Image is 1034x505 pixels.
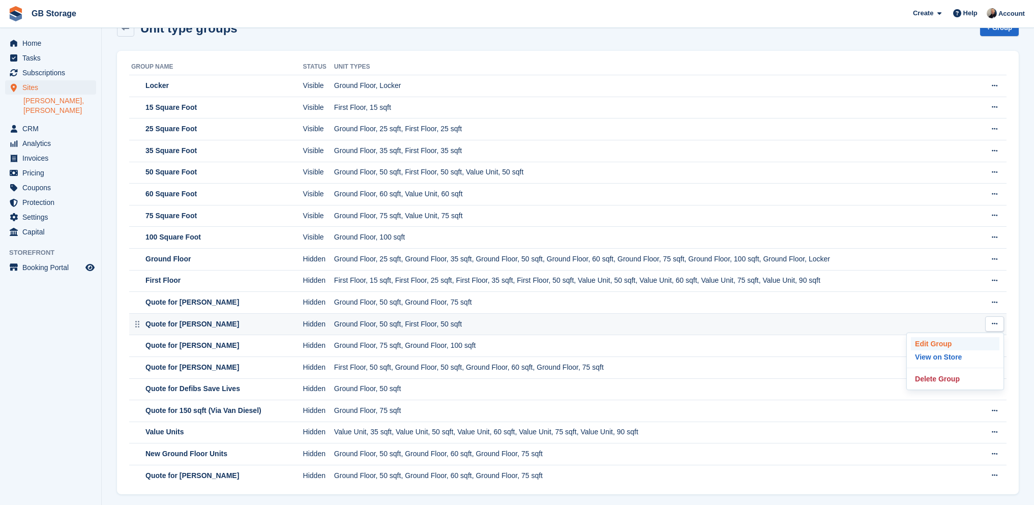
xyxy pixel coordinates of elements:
a: View on Store [911,350,999,364]
div: 100 Square Foot [143,232,201,243]
span: Account [998,9,1025,19]
h2: Unit type groups [140,21,238,35]
td: Ground Floor, 50 sqft, Ground Floor, 75 sqft [334,292,979,314]
div: Quote for [PERSON_NAME] [143,340,239,351]
th: Unit Types [334,59,979,75]
td: Ground Floor, 75 sqft, Ground Floor, 100 sqft [334,335,979,357]
a: menu [5,260,96,275]
div: Quote for [PERSON_NAME] [143,319,239,330]
span: Invoices [22,151,83,165]
div: Visible [301,232,334,243]
td: First Floor, 15 sqft [334,97,979,118]
div: Hidden [301,427,334,437]
div: 50 Square Foot [143,167,197,177]
a: menu [5,195,96,210]
div: Hidden [301,297,334,308]
a: menu [5,36,96,50]
div: Hidden [301,319,334,330]
div: Hidden [301,254,334,264]
span: Help [963,8,978,18]
div: Visible [301,167,334,177]
span: Protection [22,195,83,210]
td: Ground Floor, 50 sqft, First Floor, 50 sqft, Value Unit, 50 sqft [334,162,979,184]
span: CRM [22,122,83,136]
div: Visible [301,80,334,91]
span: Create [913,8,933,18]
a: Preview store [84,261,96,274]
a: menu [5,151,96,165]
div: Visible [301,145,334,156]
div: Visible [301,102,334,113]
a: + Group [980,19,1019,36]
a: menu [5,136,96,151]
a: menu [5,66,96,80]
td: Ground Floor, 25 sqft, First Floor, 25 sqft [334,118,979,140]
div: 60 Square Foot [143,189,197,199]
td: Ground Floor, 75 sqft [334,400,979,422]
a: Delete Group [911,372,999,385]
div: Hidden [301,275,334,286]
td: First Floor, 50 sqft, Ground Floor, 50 sqft, Ground Floor, 60 sqft, Ground Floor, 75 sqft [334,357,979,378]
span: Sites [22,80,83,95]
img: stora-icon-8386f47178a22dfd0bd8f6a31ec36ba5ce8667c1dd55bd0f319d3a0aa187defe.svg [8,6,23,21]
td: Ground Floor, 35 sqft, First Floor, 35 sqft [334,140,979,162]
div: Value Units [143,427,184,437]
div: Quote for 150 sqft (Via Van Diesel) [143,405,261,416]
th: Status [301,59,334,75]
div: Visible [301,124,334,134]
a: GB Storage [27,5,80,22]
a: Edit Group [911,337,999,350]
div: Quote for [PERSON_NAME] [143,470,239,481]
div: Visible [301,189,334,199]
div: New Ground Floor Units [143,449,227,459]
div: Quote for [PERSON_NAME] [143,362,239,373]
div: Hidden [301,449,334,459]
div: First Floor [143,275,181,286]
td: Value Unit, 35 sqft, Value Unit, 50 sqft, Value Unit, 60 sqft, Value Unit, 75 sqft, Value Unit, 9... [334,422,979,443]
a: menu [5,210,96,224]
div: Hidden [301,340,334,351]
a: [PERSON_NAME], [PERSON_NAME] [23,96,96,115]
th: Group Name [129,59,301,75]
div: Visible [301,211,334,221]
td: Ground Floor, 50 sqft, Ground Floor, 60 sqft, Ground Floor, 75 sqft [334,443,979,465]
div: 75 Square Foot [143,211,197,221]
div: 35 Square Foot [143,145,197,156]
img: Karl Walker [987,8,997,18]
td: Ground Floor, 60 sqft, Value Unit, 60 sqft [334,184,979,205]
td: Ground Floor, Locker [334,75,979,97]
div: Locker [143,80,169,91]
div: 25 Square Foot [143,124,197,134]
td: Ground Floor, 50 sqft, Ground Floor, 60 sqft, Ground Floor, 75 sqft [334,465,979,486]
a: menu [5,122,96,136]
div: 15 Square Foot [143,102,197,113]
td: Ground Floor, 50 sqft [334,378,979,400]
div: Quote for Defibs Save Lives [143,383,240,394]
span: Coupons [22,181,83,195]
span: Booking Portal [22,260,83,275]
td: Ground Floor, 75 sqft, Value Unit, 75 sqft [334,205,979,227]
div: Quote for [PERSON_NAME] [143,297,239,308]
span: Subscriptions [22,66,83,80]
span: Pricing [22,166,83,180]
span: Capital [22,225,83,239]
a: menu [5,51,96,65]
span: Tasks [22,51,83,65]
td: Ground Floor, 50 sqft, First Floor, 50 sqft [334,313,979,335]
td: First Floor, 15 sqft, First Floor, 25 sqft, First Floor, 35 sqft, First Floor, 50 sqft, Value Uni... [334,270,979,292]
td: Ground Floor, 25 sqft, Ground Floor, 35 sqft, Ground Floor, 50 sqft, Ground Floor, 60 sqft, Groun... [334,248,979,270]
a: menu [5,166,96,180]
a: menu [5,80,96,95]
a: menu [5,225,96,239]
div: Hidden [301,405,334,416]
span: Home [22,36,83,50]
span: Storefront [9,248,101,258]
div: Hidden [301,470,334,481]
span: Settings [22,210,83,224]
div: Hidden [301,383,334,394]
div: Hidden [301,362,334,373]
td: Ground Floor, 100 sqft [334,227,979,249]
